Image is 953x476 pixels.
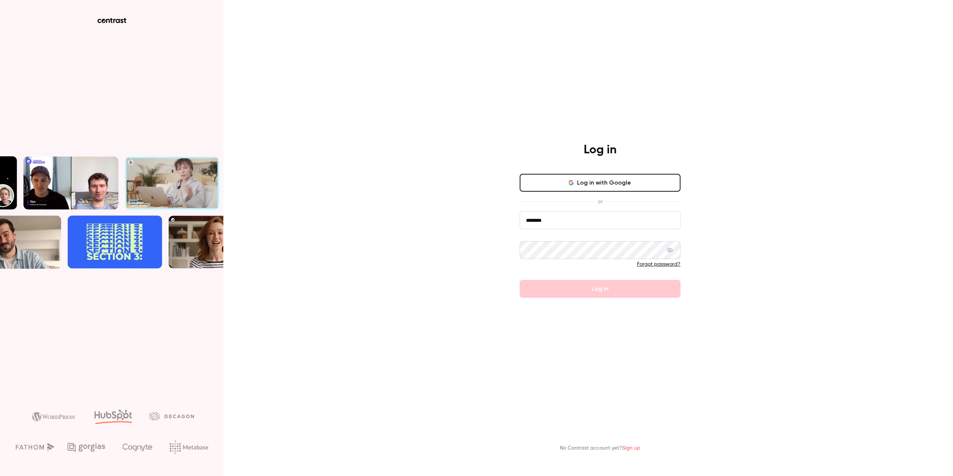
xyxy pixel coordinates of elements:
a: Forgot password? [637,262,681,267]
span: or [594,198,606,205]
button: Log in with Google [520,174,681,192]
img: decagon [149,412,194,420]
p: No Contrast account yet? [560,444,640,452]
a: Sign up [622,445,640,451]
h4: Log in [584,143,616,157]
